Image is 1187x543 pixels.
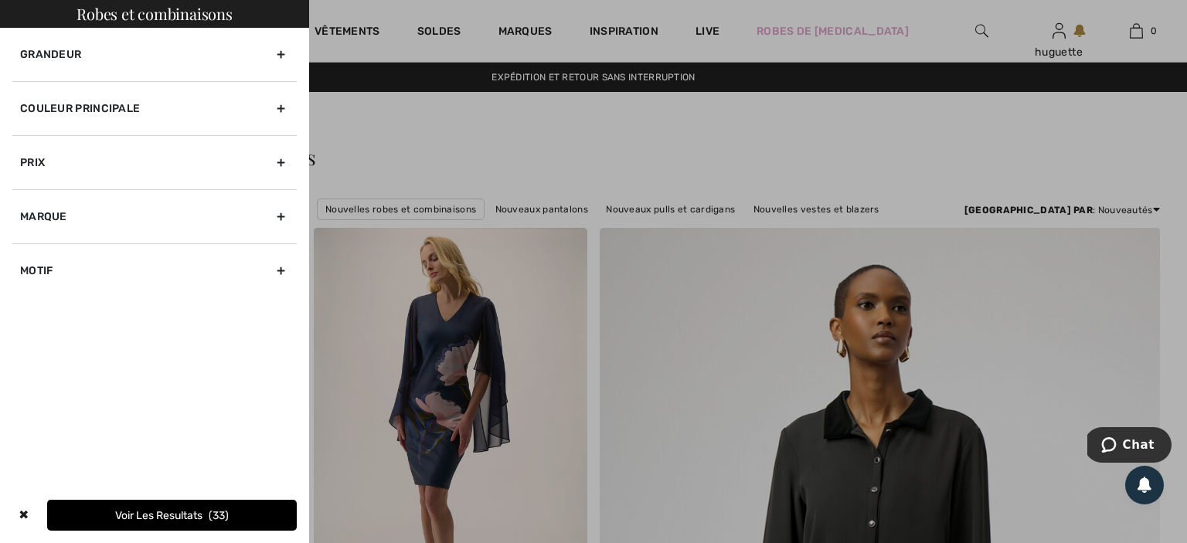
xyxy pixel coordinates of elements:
[12,500,35,531] div: ✖
[47,500,297,531] button: Voir les resultats33
[12,135,297,189] div: Prix
[12,243,297,297] div: Motif
[209,509,229,522] span: 33
[12,28,297,81] div: Grandeur
[1087,427,1172,466] iframe: Ouvre un widget dans lequel vous pouvez chatter avec l’un de nos agents
[12,189,297,243] div: Marque
[12,81,297,135] div: Couleur Principale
